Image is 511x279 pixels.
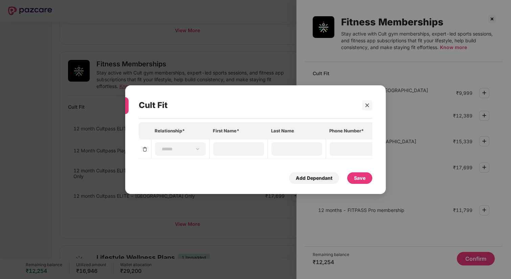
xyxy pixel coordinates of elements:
div: Cult Fit [139,92,353,119]
img: svg+xml;base64,PHN2ZyBpZD0iRGVsZXRlLTMyeDMyIiB4bWxucz0iaHR0cDovL3d3dy53My5vcmcvMjAwMC9zdmciIHdpZH... [142,147,148,152]
th: Last Name [268,122,326,139]
th: First Name* [209,122,268,139]
th: Relationship* [151,122,209,139]
span: close [365,103,370,107]
th: Phone Number* [326,122,384,139]
div: Save [354,174,365,181]
div: Add Dependant [296,174,332,181]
